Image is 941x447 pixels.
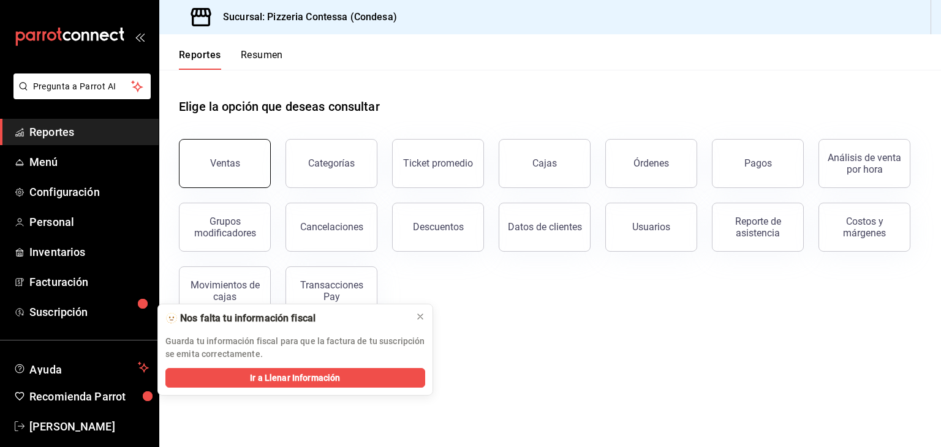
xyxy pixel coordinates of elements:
div: Cancelaciones [300,221,363,233]
span: Facturación [29,274,149,290]
button: Resumen [241,49,283,70]
button: Reporte de asistencia [712,203,804,252]
button: Movimientos de cajas [179,266,271,315]
button: Descuentos [392,203,484,252]
button: Categorías [285,139,377,188]
div: 🫥 Nos falta tu información fiscal [165,312,406,325]
div: Transacciones Pay [293,279,369,302]
button: Costos y márgenes [818,203,910,252]
span: Ayuda [29,360,133,375]
span: Reportes [29,124,149,140]
div: Costos y márgenes [826,216,902,239]
a: Pregunta a Parrot AI [9,89,151,102]
span: Recomienda Parrot [29,388,149,405]
div: Grupos modificadores [187,216,263,239]
div: Descuentos [413,221,464,233]
button: Grupos modificadores [179,203,271,252]
span: Ir a Llenar Información [250,372,340,385]
h1: Elige la opción que deseas consultar [179,97,380,116]
button: Ticket promedio [392,139,484,188]
button: Ventas [179,139,271,188]
button: Órdenes [605,139,697,188]
button: Reportes [179,49,221,70]
button: Transacciones Pay [285,266,377,315]
button: Análisis de venta por hora [818,139,910,188]
div: navigation tabs [179,49,283,70]
div: Movimientos de cajas [187,279,263,302]
button: Ir a Llenar Información [165,368,425,388]
div: Órdenes [633,157,669,169]
button: open_drawer_menu [135,32,145,42]
div: Datos de clientes [508,221,582,233]
div: Ventas [210,157,240,169]
span: Personal [29,214,149,230]
span: Suscripción [29,304,149,320]
button: Usuarios [605,203,697,252]
button: Pregunta a Parrot AI [13,73,151,99]
button: Pagos [712,139,804,188]
span: Pregunta a Parrot AI [33,80,132,93]
div: Reporte de asistencia [720,216,796,239]
button: Cancelaciones [285,203,377,252]
span: [PERSON_NAME] [29,418,149,435]
div: Usuarios [632,221,670,233]
p: Guarda tu información fiscal para que la factura de tu suscripción se emita correctamente. [165,335,425,361]
button: Datos de clientes [499,203,591,252]
div: Pagos [744,157,772,169]
div: Análisis de venta por hora [826,152,902,175]
h3: Sucursal: Pizzeria Contessa (Condesa) [213,10,397,24]
span: Configuración [29,184,149,200]
div: Categorías [308,157,355,169]
span: Inventarios [29,244,149,260]
span: Menú [29,154,149,170]
button: Cajas [499,139,591,188]
div: Ticket promedio [403,157,473,169]
div: Cajas [532,157,557,169]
